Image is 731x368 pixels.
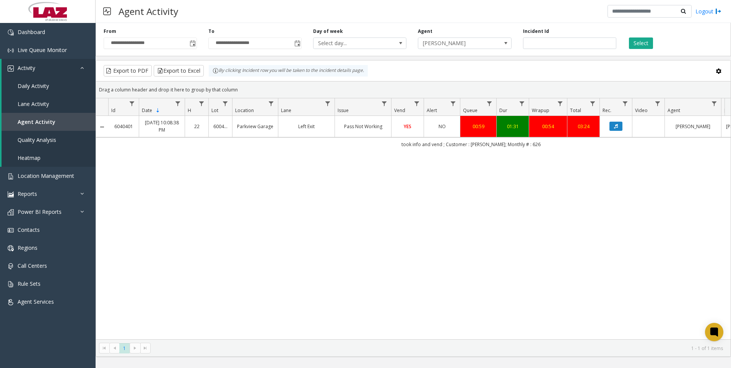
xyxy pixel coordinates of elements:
[96,124,108,130] a: Collapse Details
[283,123,330,130] a: Left Exit
[394,107,405,114] span: Vend
[18,118,55,125] span: Agent Activity
[18,172,74,179] span: Location Management
[463,107,478,114] span: Queue
[8,227,14,233] img: 'icon'
[484,98,495,109] a: Queue Filter Menu
[18,46,67,54] span: Live Queue Monitor
[8,245,14,251] img: 'icon'
[653,98,663,109] a: Video Filter Menu
[8,173,14,179] img: 'icon'
[18,208,62,215] span: Power BI Reports
[8,191,14,197] img: 'icon'
[555,98,565,109] a: Wrapup Filter Menu
[572,123,595,130] a: 03:24
[211,107,218,114] span: Lot
[18,244,37,251] span: Regions
[104,28,116,35] label: From
[412,98,422,109] a: Vend Filter Menu
[18,100,49,107] span: Lane Activity
[18,82,49,90] span: Daily Activity
[2,59,96,77] a: Activity
[8,281,14,287] img: 'icon'
[18,298,54,305] span: Agent Services
[18,226,40,233] span: Contacts
[190,123,204,130] a: 22
[8,209,14,215] img: 'icon'
[501,123,524,130] a: 01:31
[8,263,14,269] img: 'icon'
[281,107,291,114] span: Lane
[2,131,96,149] a: Quality Analysis
[323,98,333,109] a: Lane Filter Menu
[396,123,419,130] a: YES
[523,28,549,35] label: Incident Id
[635,107,648,114] span: Video
[517,98,527,109] a: Dur Filter Menu
[237,123,273,130] a: Parkview Garage
[499,107,507,114] span: Dur
[18,280,41,287] span: Rule Sets
[668,107,680,114] span: Agent
[534,123,562,130] a: 00:54
[96,83,731,96] div: Drag a column header and drop it here to group by that column
[313,28,343,35] label: Day of week
[418,38,492,49] span: [PERSON_NAME]
[113,123,134,130] a: 6040401
[465,123,492,130] a: 00:59
[709,98,720,109] a: Agent Filter Menu
[379,98,390,109] a: Issue Filter Menu
[197,98,207,109] a: H Filter Menu
[18,136,56,143] span: Quality Analysis
[620,98,630,109] a: Rec. Filter Menu
[142,107,152,114] span: Date
[340,123,387,130] a: Pass Not Working
[8,47,14,54] img: 'icon'
[220,98,231,109] a: Lot Filter Menu
[235,107,254,114] span: Location
[188,107,191,114] span: H
[155,345,723,352] kendo-pager-info: 1 - 1 of 1 items
[213,68,219,74] img: infoIcon.svg
[144,119,180,134] a: [DATE] 10:08:38 PM
[448,98,458,109] a: Alert Filter Menu
[570,107,581,114] span: Total
[2,77,96,95] a: Daily Activity
[715,7,721,15] img: logout
[293,38,301,49] span: Toggle popup
[532,107,549,114] span: Wrapup
[154,65,204,77] button: Export to Excel
[418,28,432,35] label: Agent
[127,98,137,109] a: Id Filter Menu
[96,98,731,339] div: Data table
[18,190,37,197] span: Reports
[103,2,111,21] img: pageIcon
[588,98,598,109] a: Total Filter Menu
[629,37,653,49] button: Select
[115,2,182,21] h3: Agent Activity
[209,65,368,77] div: By clicking Incident row you will be taken to the incident details page.
[8,299,14,305] img: 'icon'
[18,262,47,269] span: Call Centers
[695,7,721,15] a: Logout
[429,123,455,130] a: NO
[314,38,388,49] span: Select day...
[404,123,411,130] span: YES
[8,65,14,72] img: 'icon'
[18,64,35,72] span: Activity
[18,28,45,36] span: Dashboard
[188,38,197,49] span: Toggle popup
[2,113,96,131] a: Agent Activity
[266,98,276,109] a: Location Filter Menu
[2,95,96,113] a: Lane Activity
[338,107,349,114] span: Issue
[213,123,227,130] a: 600400
[155,107,161,114] span: Sortable
[173,98,183,109] a: Date Filter Menu
[119,343,130,353] span: Page 1
[208,28,214,35] label: To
